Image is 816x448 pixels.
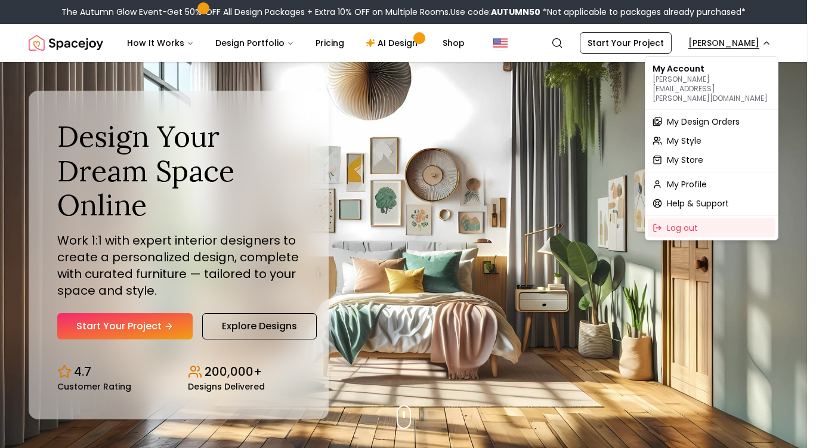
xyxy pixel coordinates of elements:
[667,135,701,147] span: My Style
[648,150,775,169] a: My Store
[648,194,775,213] a: Help & Support
[667,222,698,234] span: Log out
[648,175,775,194] a: My Profile
[648,131,775,150] a: My Style
[653,75,771,103] p: [PERSON_NAME][EMAIL_ADDRESS][PERSON_NAME][DOMAIN_NAME]
[667,197,729,209] span: Help & Support
[648,112,775,131] a: My Design Orders
[667,116,740,128] span: My Design Orders
[667,178,707,190] span: My Profile
[645,56,778,240] div: [PERSON_NAME]
[667,154,703,166] span: My Store
[648,59,775,107] div: My Account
